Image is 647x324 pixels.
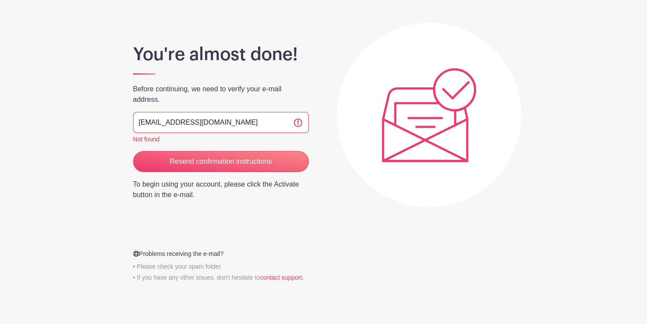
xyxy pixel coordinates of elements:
[128,273,314,282] p: • If you have any other issues, don't hesitate to
[128,262,314,271] p: • Please check your spam folder.
[133,44,309,65] h1: You're almost done!
[133,151,309,172] input: Resend confirmation instructions
[133,250,139,257] img: Help
[133,84,309,105] p: Before continuing, we need to verify your e-mail address.
[382,68,477,162] img: Plic
[128,249,314,259] p: Problems receiving the e-mail?
[133,135,309,144] div: Not found
[133,179,309,200] p: To begin using your account, please click the Activate button in the e-mail.
[260,274,304,281] a: contact support.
